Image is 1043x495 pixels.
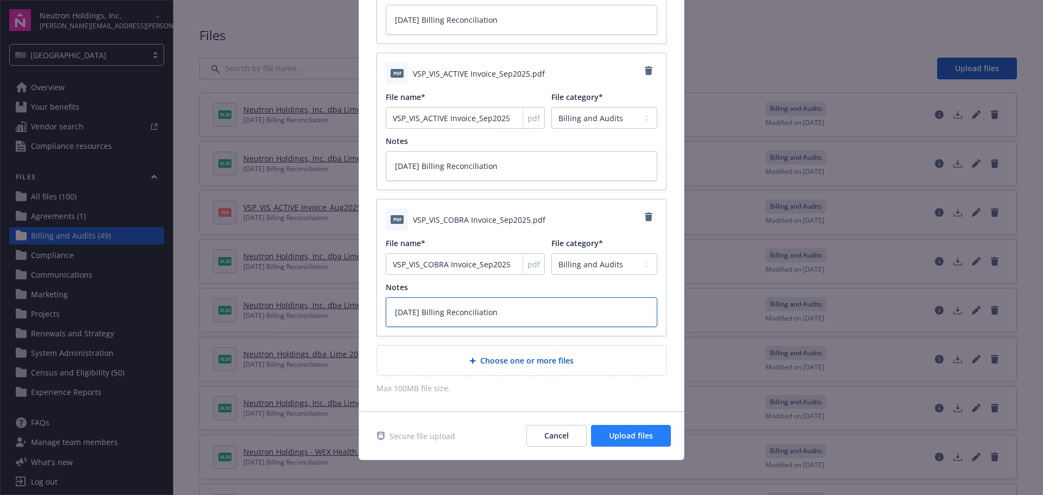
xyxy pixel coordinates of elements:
[389,430,455,442] span: Secure file upload
[591,425,671,447] button: Upload files
[551,238,603,248] span: File category*
[376,345,667,376] div: Choose one or more files
[386,5,657,35] textarea: [DATE] Billing Reconciliation
[527,259,540,270] span: pdf
[391,215,404,223] span: pdf
[527,112,540,124] span: pdf
[386,282,408,292] span: Notes
[544,430,569,441] span: Cancel
[386,297,657,327] textarea: [DATE] Billing Reconciliation
[391,69,404,77] span: pdf
[386,151,657,181] textarea: [DATE] Billing Reconciliation
[376,383,667,394] span: Max 100MB file size.
[640,62,657,79] a: Remove
[413,214,545,225] span: VSP_VIS_COBRA Invoice_Sep2025.pdf
[640,208,657,225] a: Remove
[386,107,545,129] input: Add file name...
[386,238,425,248] span: File name*
[526,425,587,447] button: Cancel
[386,253,545,275] input: Add file name...
[480,355,574,366] span: Choose one or more files
[413,68,545,79] span: VSP_VIS_ACTIVE Invoice_Sep2025.pdf
[386,92,425,102] span: File name*
[551,92,603,102] span: File category*
[609,430,653,441] span: Upload files
[386,136,408,146] span: Notes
